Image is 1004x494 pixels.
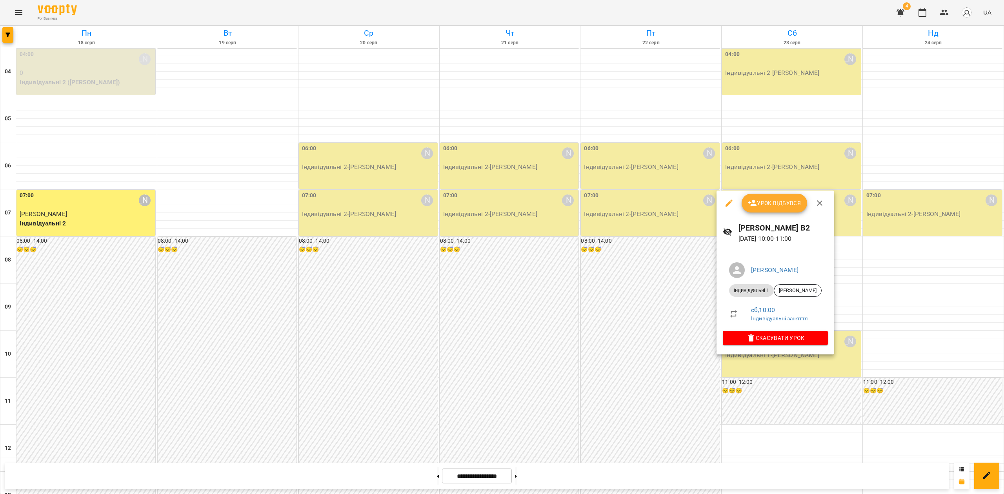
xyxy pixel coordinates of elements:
[738,234,828,243] p: [DATE] 10:00 - 11:00
[742,194,808,212] button: Урок відбувся
[751,306,775,314] a: сб , 10:00
[751,315,808,321] a: Індивідуальні заняття
[748,198,801,208] span: Урок відбувся
[774,287,821,294] span: [PERSON_NAME]
[729,333,822,343] span: Скасувати Урок
[729,287,774,294] span: Індивідуальні 1
[738,222,828,234] h6: [PERSON_NAME] В2
[751,266,798,274] a: [PERSON_NAME]
[774,284,822,297] div: [PERSON_NAME]
[723,331,828,345] button: Скасувати Урок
